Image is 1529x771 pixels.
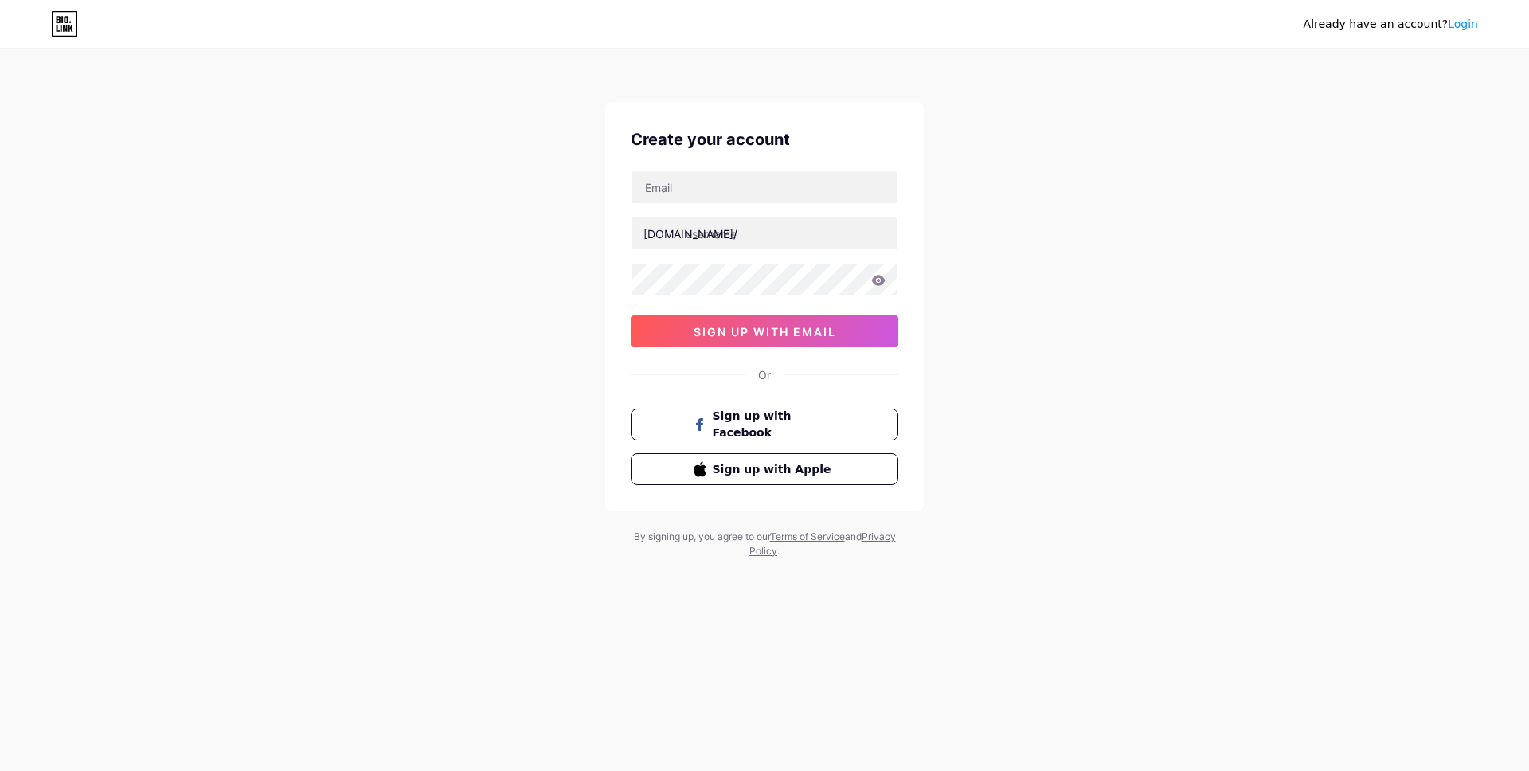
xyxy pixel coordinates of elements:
div: By signing up, you agree to our and . [629,530,900,558]
span: sign up with email [694,325,836,339]
input: Email [632,171,897,203]
div: [DOMAIN_NAME]/ [643,225,737,242]
div: Create your account [631,127,898,151]
span: Sign up with Facebook [713,408,836,441]
button: sign up with email [631,315,898,347]
a: Login [1448,18,1478,30]
span: Sign up with Apple [713,461,836,478]
a: Terms of Service [770,530,845,542]
button: Sign up with Apple [631,453,898,485]
div: Or [758,366,771,383]
input: username [632,217,897,249]
button: Sign up with Facebook [631,409,898,440]
div: Already have an account? [1304,16,1478,33]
